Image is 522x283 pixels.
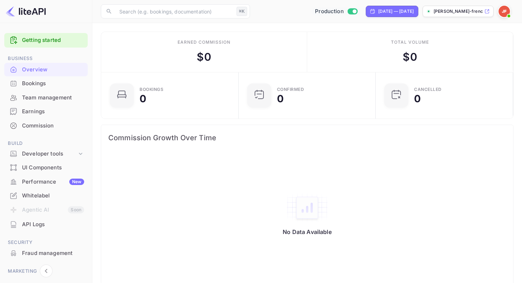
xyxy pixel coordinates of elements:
a: Commission [4,119,88,132]
div: Developer tools [22,150,77,158]
div: 0 [277,94,284,104]
div: Commission [22,122,84,130]
a: Getting started [22,36,84,44]
a: Overview [4,63,88,76]
div: Team management [22,94,84,102]
div: Bookings [140,87,163,92]
div: 0 [414,94,421,104]
div: 0 [140,94,146,104]
a: API Logs [4,218,88,231]
span: Marketing [4,267,88,275]
div: Confirmed [277,87,304,92]
div: Developer tools [4,148,88,160]
a: Bookings [4,77,88,90]
div: Performance [22,178,84,186]
span: Build [4,140,88,147]
p: [PERSON_NAME]-french-ziapz.nuite... [434,8,483,15]
a: Fraud management [4,246,88,260]
div: PerformanceNew [4,175,88,189]
span: Security [4,239,88,246]
div: API Logs [22,221,84,229]
div: [DATE] — [DATE] [378,8,414,15]
div: Switch to Sandbox mode [312,7,360,16]
span: Business [4,55,88,62]
div: Commission [4,119,88,133]
div: Overview [4,63,88,77]
div: Earnings [4,105,88,119]
div: $ 0 [197,49,211,65]
img: empty-state-table2.svg [286,193,328,223]
p: No Data Available [283,228,332,235]
div: Whitelabel [4,189,88,203]
div: Whitelabel [22,192,84,200]
div: Team management [4,91,88,105]
div: Earnings [22,108,84,116]
a: PerformanceNew [4,175,88,188]
div: CANCELLED [414,87,442,92]
div: UI Components [4,161,88,175]
a: UI Components [4,161,88,174]
div: Total volume [391,39,429,45]
span: Commission Growth Over Time [108,132,506,143]
a: Team management [4,91,88,104]
div: UI Components [22,164,84,172]
a: Whitelabel [4,189,88,202]
img: Jon French [499,6,510,17]
div: Getting started [4,33,88,48]
span: Production [315,7,344,16]
div: Bookings [22,80,84,88]
div: Bookings [4,77,88,91]
img: LiteAPI logo [6,6,46,17]
div: API Logs [4,218,88,232]
div: Earned commission [178,39,230,45]
div: Overview [22,66,84,74]
div: Click to change the date range period [366,6,418,17]
div: Fraud management [22,249,84,257]
input: Search (e.g. bookings, documentation) [115,4,234,18]
a: Earnings [4,105,88,118]
div: ⌘K [236,7,247,16]
div: New [69,179,84,185]
div: $ 0 [403,49,417,65]
button: Collapse navigation [40,265,53,277]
